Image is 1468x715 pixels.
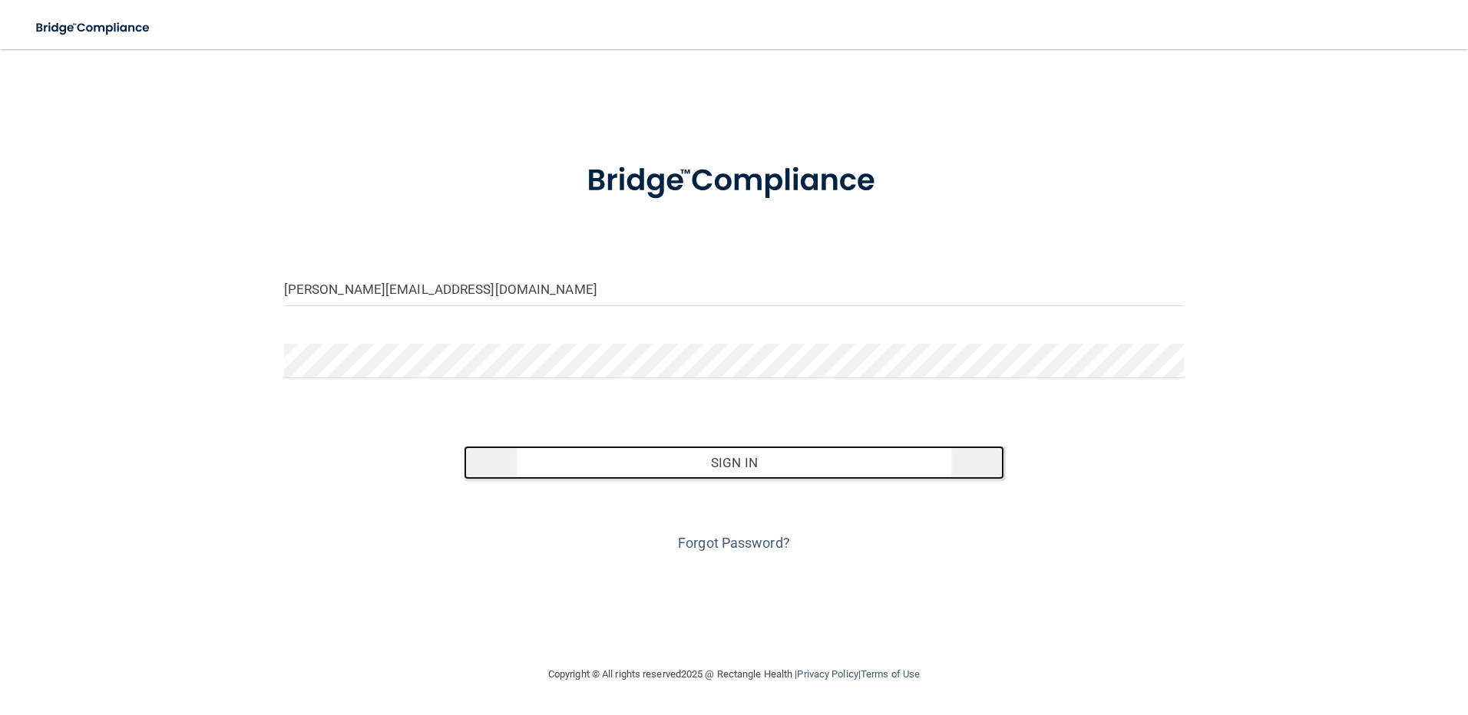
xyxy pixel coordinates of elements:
a: Forgot Password? [678,535,790,551]
a: Terms of Use [861,668,920,680]
img: bridge_compliance_login_screen.278c3ca4.svg [555,141,913,221]
img: bridge_compliance_login_screen.278c3ca4.svg [23,12,164,44]
div: Copyright © All rights reserved 2025 @ Rectangle Health | | [454,650,1014,699]
button: Sign In [464,446,1004,479]
input: Email [284,272,1185,306]
a: Privacy Policy [797,668,858,680]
